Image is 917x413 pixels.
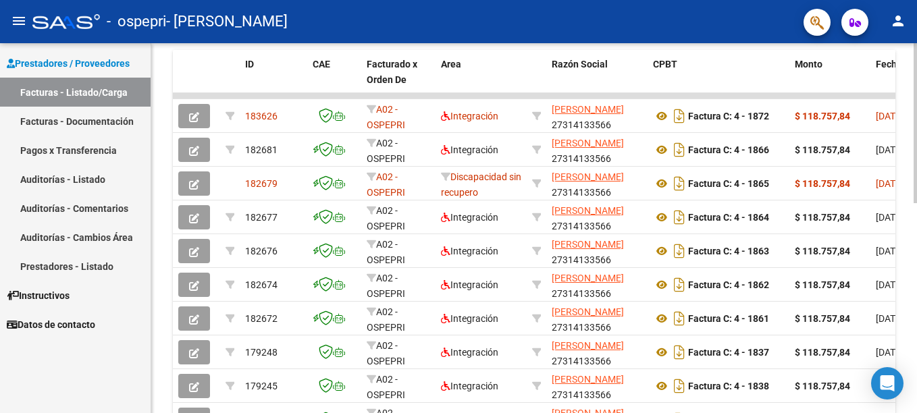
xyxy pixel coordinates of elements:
strong: Factura C: 4 - 1863 [688,246,769,256]
span: [DATE] [876,212,903,223]
datatable-header-cell: ID [240,50,307,109]
strong: Factura C: 4 - 1838 [688,381,769,391]
span: 179248 [245,347,278,358]
strong: $ 118.757,84 [795,212,850,223]
span: A02 - OSPEPRI [367,273,405,299]
span: 182679 [245,178,278,189]
strong: $ 118.757,84 [795,313,850,324]
strong: Factura C: 4 - 1861 [688,313,769,324]
span: [DATE] [876,144,903,155]
span: [PERSON_NAME] [552,239,624,250]
span: [DATE] [876,178,903,189]
span: [PERSON_NAME] [552,171,624,182]
span: Integración [441,347,498,358]
div: 27314133566 [552,169,642,198]
span: [PERSON_NAME] [552,306,624,317]
strong: $ 118.757,84 [795,381,850,391]
strong: $ 118.757,84 [795,111,850,121]
span: A02 - OSPEPRI [367,104,405,130]
div: 27314133566 [552,271,642,299]
span: A02 - OSPEPRI [367,205,405,231]
span: 182677 [245,212,278,223]
i: Descargar documento [671,274,688,296]
span: Razón Social [552,59,608,70]
span: A02 - OSPEPRI [367,340,405,366]
div: 27314133566 [552,304,642,333]
span: CPBT [653,59,677,70]
strong: Factura C: 4 - 1872 [688,111,769,121]
span: A02 - OSPEPRI [367,171,405,198]
span: [PERSON_NAME] [552,273,624,283]
span: A02 - OSPEPRI [367,138,405,164]
span: Datos de contacto [7,317,95,332]
span: Monto [795,59,822,70]
span: Area [441,59,461,70]
span: CAE [313,59,330,70]
span: [DATE] [876,347,903,358]
datatable-header-cell: Razón Social [546,50,648,109]
span: Facturado x Orden De [367,59,417,85]
span: Integración [441,381,498,391]
i: Descargar documento [671,105,688,127]
datatable-header-cell: Facturado x Orden De [361,50,436,109]
div: 27314133566 [552,338,642,366]
span: Prestadores / Proveedores [7,56,130,71]
i: Descargar documento [671,173,688,194]
i: Descargar documento [671,341,688,363]
span: [PERSON_NAME] [552,374,624,385]
span: 182674 [245,279,278,290]
strong: $ 118.757,84 [795,279,850,290]
i: Descargar documento [671,375,688,397]
span: 182676 [245,246,278,256]
mat-icon: menu [11,13,27,29]
span: 179245 [245,381,278,391]
span: [PERSON_NAME] [552,340,624,351]
span: - [PERSON_NAME] [166,7,288,36]
i: Descargar documento [671,308,688,329]
span: Integración [441,212,498,223]
strong: Factura C: 4 - 1866 [688,144,769,155]
span: Integración [441,144,498,155]
span: Integración [441,279,498,290]
span: [PERSON_NAME] [552,205,624,216]
span: Integración [441,111,498,121]
div: 27314133566 [552,237,642,265]
div: 27314133566 [552,102,642,130]
span: 183626 [245,111,278,121]
strong: $ 118.757,84 [795,144,850,155]
strong: Factura C: 4 - 1862 [688,279,769,290]
span: [DATE] [876,313,903,324]
span: Integración [441,246,498,256]
div: Open Intercom Messenger [871,367,903,400]
datatable-header-cell: Monto [789,50,870,109]
span: [DATE] [876,246,903,256]
mat-icon: person [890,13,906,29]
i: Descargar documento [671,206,688,228]
span: A02 - OSPEPRI [367,374,405,400]
strong: $ 118.757,84 [795,246,850,256]
strong: Factura C: 4 - 1865 [688,178,769,189]
span: [DATE] [876,111,903,121]
span: A02 - OSPEPRI [367,306,405,333]
div: 27314133566 [552,372,642,400]
span: 182681 [245,144,278,155]
span: Integración [441,313,498,324]
i: Descargar documento [671,139,688,161]
span: A02 - OSPEPRI [367,239,405,265]
span: [PERSON_NAME] [552,104,624,115]
datatable-header-cell: CAE [307,50,361,109]
datatable-header-cell: CPBT [648,50,789,109]
span: [PERSON_NAME] [552,138,624,148]
div: 27314133566 [552,136,642,164]
span: ID [245,59,254,70]
span: [DATE] [876,279,903,290]
strong: Factura C: 4 - 1864 [688,212,769,223]
strong: $ 118.757,84 [795,178,850,189]
strong: $ 118.757,84 [795,347,850,358]
span: Instructivos [7,288,70,303]
i: Descargar documento [671,240,688,262]
strong: Factura C: 4 - 1837 [688,347,769,358]
div: 27314133566 [552,203,642,231]
span: Discapacidad sin recupero [441,171,521,198]
span: - ospepri [107,7,166,36]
